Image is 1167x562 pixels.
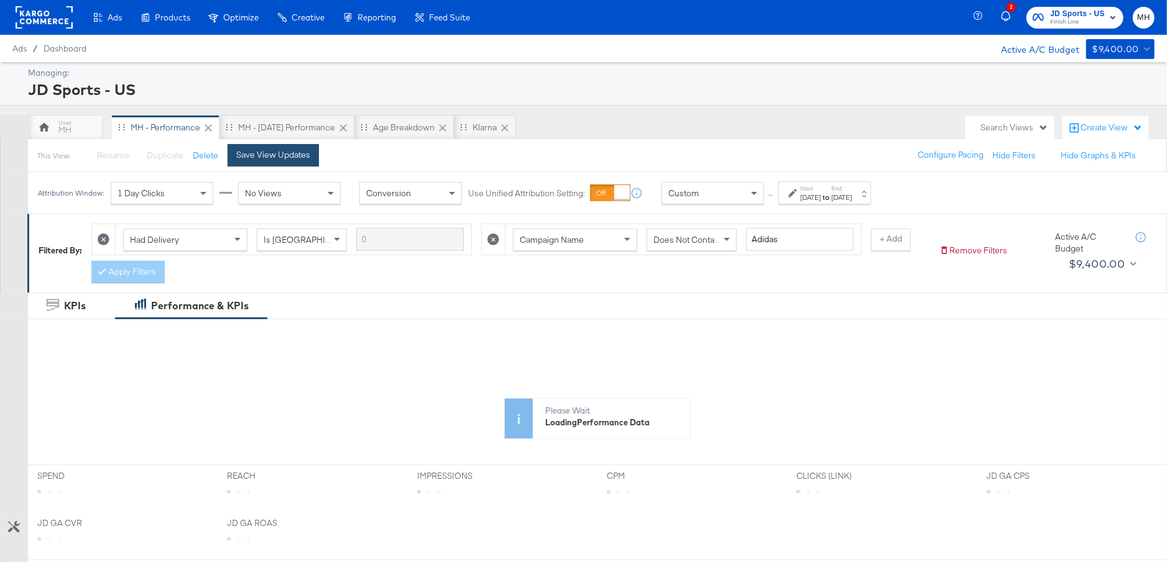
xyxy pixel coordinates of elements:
div: Performance & KPIs [151,299,249,313]
button: Hide Filters [992,150,1036,161]
button: JD Sports - USFinish Line [1026,7,1123,29]
div: Save View Updates [236,149,310,161]
div: KPIs [64,299,86,313]
div: Age Breakdown [373,122,435,134]
span: Rename [97,150,129,161]
input: Enter a search term [356,228,464,251]
div: Filtered By: [39,245,82,256]
div: Drag to reorder tab [361,124,367,130]
button: Save View Updates [228,144,319,166]
div: 2 [1007,2,1016,12]
span: 1 Day Clicks [118,188,165,199]
button: 2 [999,6,1020,30]
span: Reporting [357,12,396,22]
span: JD Sports - US [1050,7,1105,20]
button: Delete [193,150,218,161]
div: [DATE] [800,193,821,202]
div: [DATE] [831,193,852,202]
div: JD Sports - US [28,79,1151,100]
span: Conversion [366,188,411,199]
a: Dashboard [44,43,86,53]
span: Had Delivery [130,234,179,245]
div: This View: [37,151,70,161]
span: Optimize [223,12,259,22]
strong: to [821,193,831,202]
button: Remove Filters [939,245,1007,256]
span: Campaign Name [520,234,584,245]
button: MH [1133,7,1155,29]
div: MH [58,124,71,136]
button: $9,400.00 [1086,39,1155,59]
div: Active A/C Budget [989,39,1080,58]
div: Managing: [28,67,1151,79]
span: ↑ [765,193,777,197]
div: $9,400.00 [1092,42,1140,57]
div: Drag to reorder tab [226,124,233,130]
div: Drag to reorder tab [460,124,467,130]
span: Duplicate [147,150,183,161]
div: Drag to reorder tab [118,124,125,130]
span: No Views [245,188,282,199]
div: $9,400.00 [1069,255,1125,273]
span: Custom [668,188,699,199]
div: Klarna [473,122,497,134]
div: Attribution Window: [37,189,104,197]
div: Active A/C Budget [1055,231,1123,254]
div: MH - [DATE] Performance [238,122,335,134]
span: Does Not Contain [653,234,721,245]
span: Ads [108,12,122,22]
div: Search Views [980,122,1048,134]
button: $9,400.00 [1064,254,1139,274]
span: Finish Line [1050,17,1105,27]
button: Configure Pacing [909,144,992,166]
button: + Add [871,229,911,251]
label: End: [831,184,852,193]
div: MH - Performance [131,122,200,134]
div: Create View [1081,122,1143,134]
input: Enter a search term [746,228,854,251]
button: Hide Graphs & KPIs [1061,150,1136,161]
span: / [27,43,44,53]
span: Creative [292,12,325,22]
span: Ads [12,43,27,53]
span: Products [155,12,190,22]
span: Is [GEOGRAPHIC_DATA] [264,234,359,245]
span: Feed Suite [429,12,470,22]
label: Start: [800,184,821,193]
span: MH [1138,11,1150,25]
label: Use Unified Attribution Setting: [468,188,585,199]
